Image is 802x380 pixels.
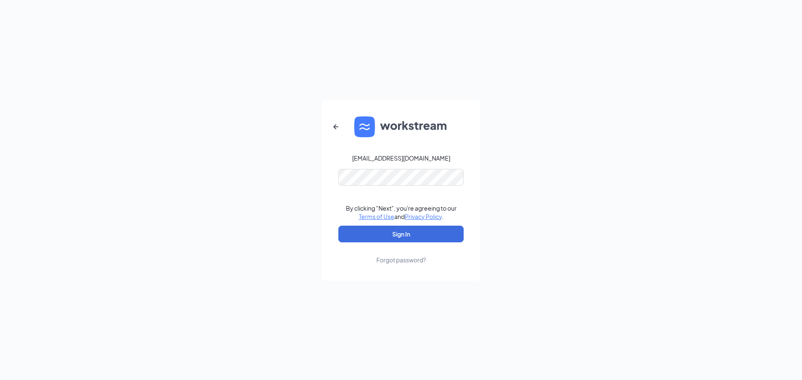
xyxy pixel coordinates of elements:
[326,117,346,137] button: ArrowLeftNew
[359,213,394,220] a: Terms of Use
[405,213,442,220] a: Privacy Policy
[352,154,450,162] div: [EMAIL_ADDRESS][DOMAIN_NAME]
[376,242,426,264] a: Forgot password?
[331,122,341,132] svg: ArrowLeftNew
[346,204,457,221] div: By clicking "Next", you're agreeing to our and .
[376,256,426,264] div: Forgot password?
[338,226,464,242] button: Sign In
[354,116,448,137] img: WS logo and Workstream text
